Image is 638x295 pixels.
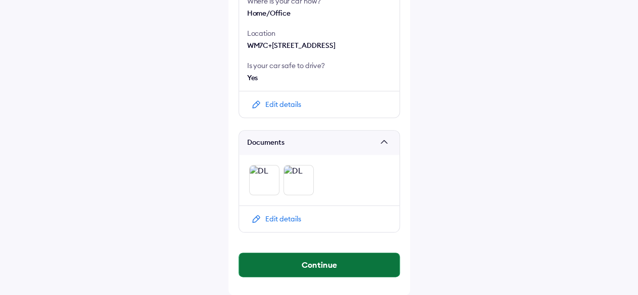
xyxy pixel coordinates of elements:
div: Yes [247,73,391,83]
div: Home/Office [247,8,391,18]
div: Edit details [265,214,301,224]
button: Continue [239,253,399,277]
img: DL [283,165,314,195]
img: DL [249,165,279,195]
div: WM7C+[STREET_ADDRESS] [247,40,391,50]
div: Location [247,28,391,38]
span: Documents [247,138,376,148]
div: Is your car safe to drive? [247,61,391,71]
div: Edit details [265,99,301,109]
